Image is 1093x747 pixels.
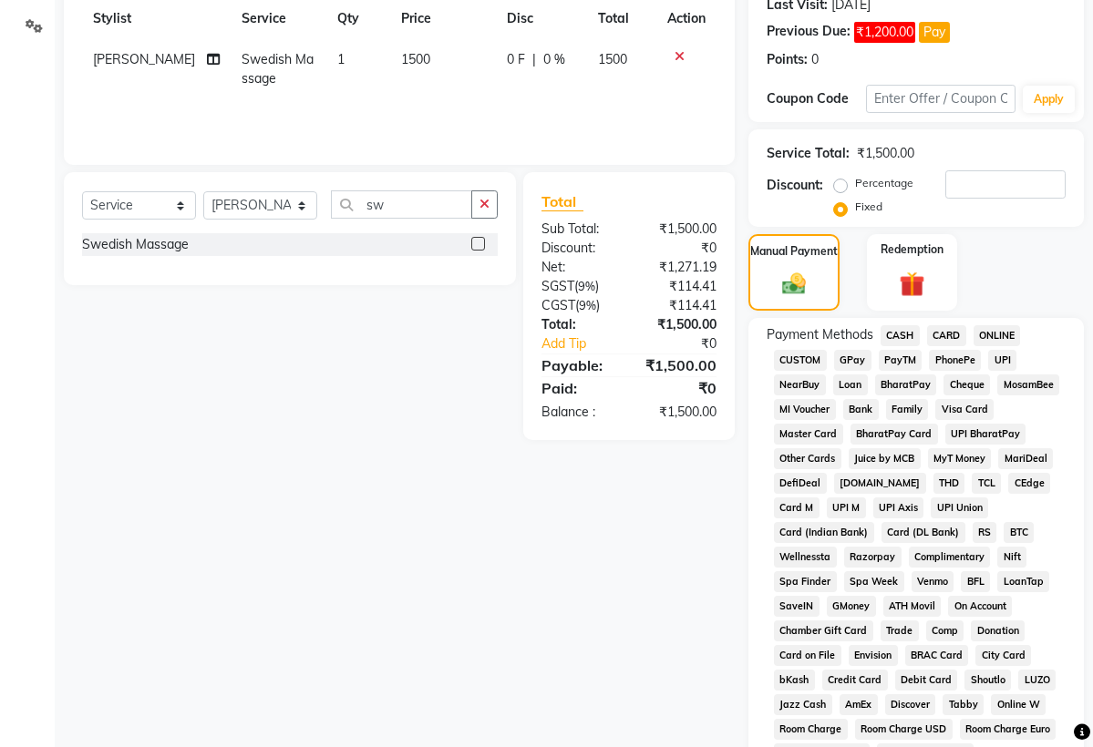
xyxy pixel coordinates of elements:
label: Fixed [855,199,882,215]
span: CUSTOM [774,350,827,371]
span: Loan [833,374,868,395]
span: BharatPay [875,374,937,395]
div: ₹1,500.00 [629,220,730,239]
div: Payable: [528,354,629,376]
div: Service Total: [767,144,850,163]
div: Paid: [528,377,629,399]
span: TCL [972,473,1001,494]
div: ₹1,500.00 [857,144,914,163]
span: Swedish Massage [242,51,314,87]
span: Card (DL Bank) [882,522,965,543]
button: Pay [919,22,950,43]
span: City Card [975,645,1031,666]
div: Discount: [767,176,823,195]
div: Previous Due: [767,22,851,43]
label: Manual Payment [750,243,838,260]
span: On Account [948,596,1012,617]
span: Spa Finder [774,571,837,592]
span: Card (Indian Bank) [774,522,874,543]
span: 1500 [598,51,627,67]
span: BharatPay Card [851,424,938,445]
span: Room Charge [774,719,848,740]
div: ( ) [528,277,629,296]
span: GPay [834,350,871,371]
span: Donation [971,620,1025,641]
div: 0 [811,50,819,69]
div: Total: [528,315,629,334]
span: Room Charge USD [855,719,953,740]
button: Apply [1023,86,1075,113]
span: bKash [774,670,815,691]
span: 0 F [507,50,525,69]
span: Jazz Cash [774,694,832,715]
span: LUZO [1018,670,1056,691]
span: Online W [991,694,1046,715]
span: MI Voucher [774,399,836,420]
span: MyT Money [928,448,992,469]
div: Balance : [528,403,629,422]
span: UPI Axis [873,497,924,518]
span: Trade [881,620,919,641]
span: 9% [578,279,595,293]
span: 1 [337,51,345,67]
span: Envision [849,645,898,666]
div: ₹114.41 [629,277,730,296]
span: Master Card [774,424,843,445]
span: ATH Movil [883,596,942,617]
span: BRAC Card [905,645,969,666]
span: UPI BharatPay [945,424,1026,445]
div: Discount: [528,239,629,258]
span: | [532,50,536,69]
span: 9% [579,298,596,312]
span: UPI [988,350,1016,371]
span: BTC [1004,522,1034,543]
span: Razorpay [844,547,902,568]
span: THD [933,473,965,494]
span: Family [886,399,929,420]
span: Tabby [943,694,984,715]
span: Discover [885,694,936,715]
span: PayTM [879,350,923,371]
span: ONLINE [974,325,1021,346]
div: ₹0 [629,239,730,258]
div: Sub Total: [528,220,629,239]
label: Redemption [881,241,943,258]
div: Coupon Code [767,89,866,108]
span: BFL [961,571,990,592]
div: Net: [528,258,629,277]
span: MosamBee [997,374,1059,395]
span: Credit Card [822,670,888,691]
div: ₹1,500.00 [629,315,730,334]
span: Cheque [943,374,990,395]
div: ₹1,500.00 [629,354,730,376]
span: Visa Card [935,399,994,420]
div: ₹1,271.19 [629,258,730,277]
span: ₹1,200.00 [854,22,915,43]
input: Search or Scan [331,190,472,219]
span: GMoney [827,596,876,617]
span: Bank [843,399,879,420]
img: _gift.svg [892,269,933,300]
span: Room Charge Euro [960,719,1057,740]
span: Nift [997,547,1026,568]
span: NearBuy [774,374,826,395]
label: Percentage [855,175,913,191]
span: Debit Card [895,670,958,691]
div: Swedish Massage [82,235,189,254]
span: CGST [541,297,575,313]
span: Chamber Gift Card [774,620,873,641]
div: ₹114.41 [629,296,730,315]
span: CEdge [1008,473,1050,494]
span: MariDeal [998,448,1053,469]
img: _cash.svg [775,271,813,298]
a: Add Tip [528,334,646,353]
span: SGST [541,278,574,294]
div: ₹1,500.00 [629,403,730,422]
span: Juice by MCB [849,448,921,469]
input: Enter Offer / Coupon Code [866,85,1016,113]
span: Venmo [912,571,954,592]
span: CASH [881,325,920,346]
span: RS [973,522,997,543]
span: Comp [926,620,964,641]
span: Other Cards [774,448,841,469]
